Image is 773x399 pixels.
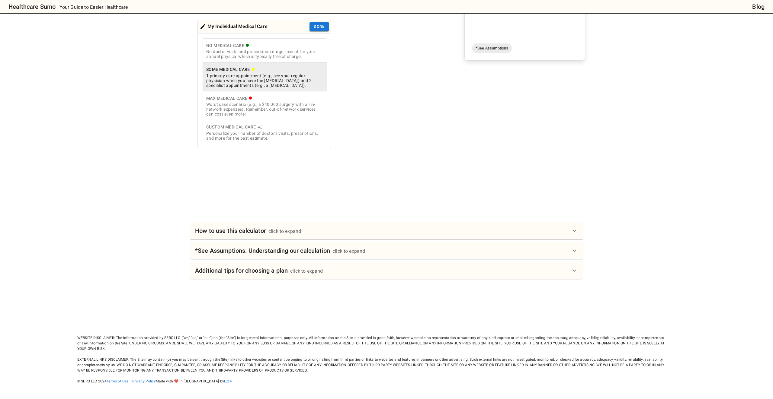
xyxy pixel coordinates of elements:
div: Custom Medical Care [206,123,323,131]
button: Max Medical CareWorst case scenario (e.g., a $40,000 surgery with all in-network expenses). Remem... [203,91,327,120]
div: Max Medical Care [206,95,323,102]
a: Healthcare Sumo [4,2,56,11]
a: Ezzy [224,379,232,383]
div: WEBSITE DISCLAIMER: The information provided by SERO LLC ("we," "us," or "our") on (the "Site") i... [77,324,665,384]
button: Done [310,22,329,31]
div: cost type [203,38,327,144]
div: No Medical Care [206,42,323,49]
div: No doctor visits and prescription drugs, except for your annual physical which is typically free ... [206,49,323,59]
a: Blog [752,2,765,11]
div: click to expand [332,248,365,255]
div: My Individual Medical Care [200,22,268,31]
a: Terms of Use [107,379,128,383]
div: Some Medical Care [206,66,323,73]
div: *See Assumptions: Understanding our calculationclick to expand [190,242,583,259]
div: 1 primary care appointment (e.g., see your regular physician when you have the [MEDICAL_DATA]) an... [206,73,323,88]
div: How to use this calculatorclick to expand [190,222,583,239]
button: Some Medical Care1 primary care appointment (e.g., see your regular physician when you have the [... [203,62,327,91]
div: click to expand [268,228,301,235]
h6: Healthcare Sumo [8,2,56,11]
div: Additional tips for choosing a planclick to expand [190,262,583,279]
button: Custom Medical CarePersonalize your number of doctor's visits, prescriptions, and more for the be... [203,120,327,144]
h6: How to use this calculator [195,226,266,236]
h6: *See Assumptions: Understanding our calculation [195,246,330,255]
div: Worst case scenario (e.g., a $40,000 surgery with all in-network expenses). Remember, out-of-netw... [206,102,323,116]
a: Privacy Policy [132,379,156,383]
button: No Medical CareNo doctor visits and prescription drugs, except for your annual physical which is ... [203,38,327,63]
h6: Additional tips for choosing a plan [195,266,288,275]
p: Your Guide to Easier Healthcare [59,4,128,11]
a: *See Assumptions [472,43,512,53]
div: Personalize your number of doctor's visits, prescriptions, and more for the best estimate. [206,131,323,141]
span: *See Assumptions [472,45,512,51]
div: click to expand [290,268,323,275]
